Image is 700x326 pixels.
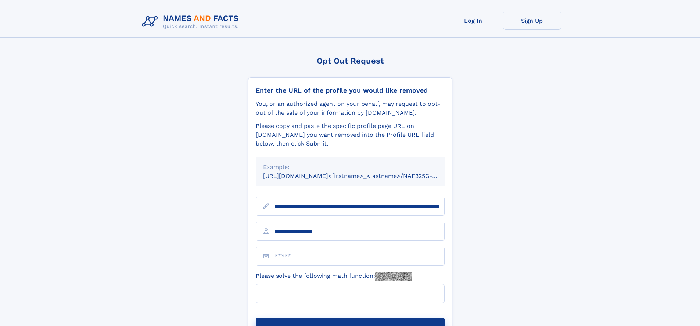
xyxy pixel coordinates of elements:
div: Enter the URL of the profile you would like removed [256,86,445,94]
div: Please copy and paste the specific profile page URL on [DOMAIN_NAME] you want removed into the Pr... [256,122,445,148]
div: You, or an authorized agent on your behalf, may request to opt-out of the sale of your informatio... [256,100,445,117]
label: Please solve the following math function: [256,272,412,281]
small: [URL][DOMAIN_NAME]<firstname>_<lastname>/NAF325G-xxxxxxxx [263,172,459,179]
div: Opt Out Request [248,56,452,65]
div: Example: [263,163,437,172]
a: Sign Up [503,12,561,30]
a: Log In [444,12,503,30]
img: Logo Names and Facts [139,12,245,32]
